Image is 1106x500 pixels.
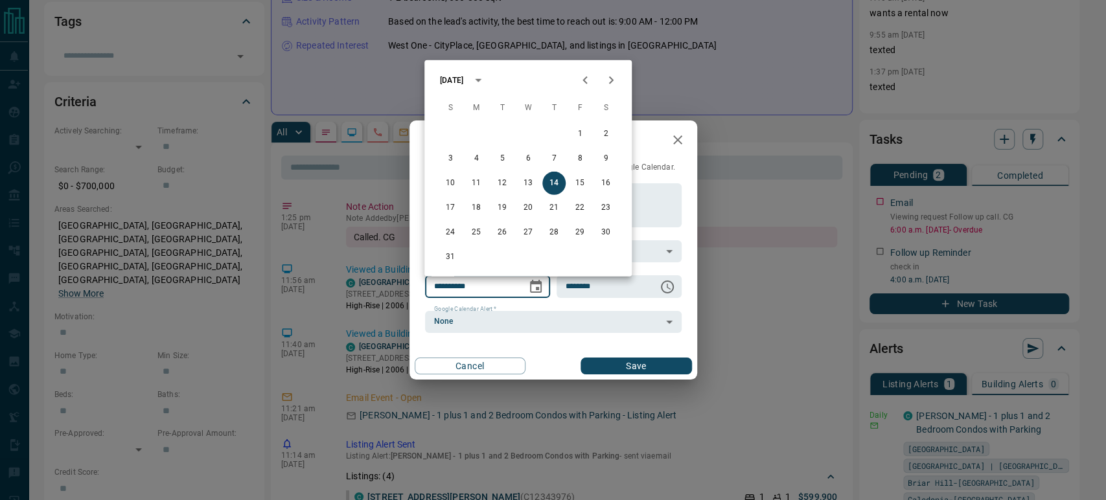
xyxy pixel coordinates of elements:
[542,196,566,220] button: 21
[594,122,617,146] button: 2
[568,196,592,220] button: 22
[516,221,540,244] button: 27
[594,196,617,220] button: 23
[490,196,514,220] button: 19
[439,95,462,121] span: Sunday
[542,147,566,170] button: 7
[415,358,525,374] button: Cancel
[594,172,617,195] button: 16
[465,221,488,244] button: 25
[568,172,592,195] button: 15
[439,172,462,195] button: 10
[594,221,617,244] button: 30
[439,245,462,269] button: 31
[516,95,540,121] span: Wednesday
[542,221,566,244] button: 28
[568,95,592,121] span: Friday
[572,67,598,93] button: Previous month
[568,122,592,146] button: 1
[439,221,462,244] button: 24
[542,172,566,195] button: 14
[581,358,691,374] button: Save
[434,305,496,313] label: Google Calendar Alert
[490,95,514,121] span: Tuesday
[440,74,463,86] div: [DATE]
[516,196,540,220] button: 20
[490,147,514,170] button: 5
[594,95,617,121] span: Saturday
[516,147,540,170] button: 6
[568,221,592,244] button: 29
[594,147,617,170] button: 9
[425,311,682,333] div: None
[523,274,549,300] button: Choose date, selected date is Aug 14, 2025
[465,147,488,170] button: 4
[516,172,540,195] button: 13
[439,147,462,170] button: 3
[490,172,514,195] button: 12
[409,120,492,162] h2: Edit Task
[465,172,488,195] button: 11
[490,221,514,244] button: 26
[598,67,624,93] button: Next month
[568,147,592,170] button: 8
[439,196,462,220] button: 17
[654,274,680,300] button: Choose time, selected time is 6:00 AM
[465,196,488,220] button: 18
[467,69,489,91] button: calendar view is open, switch to year view
[542,95,566,121] span: Thursday
[465,95,488,121] span: Monday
